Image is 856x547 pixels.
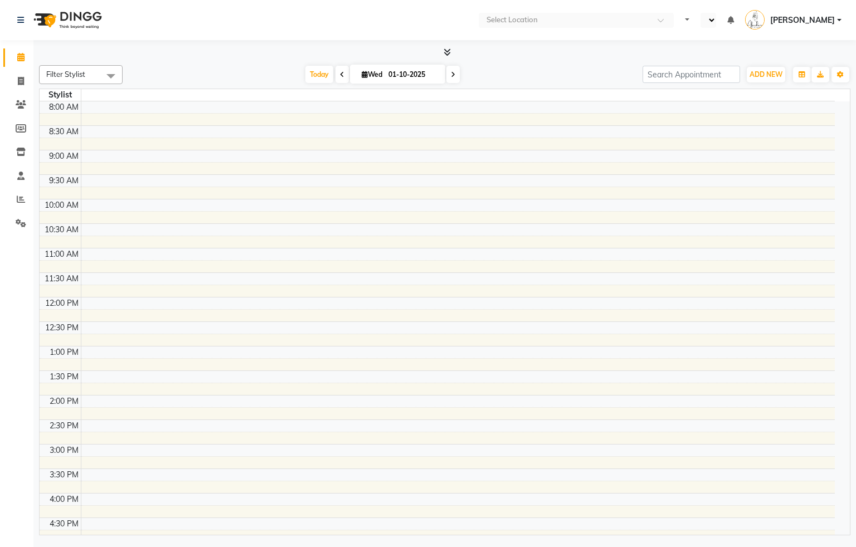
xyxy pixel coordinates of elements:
div: 3:30 PM [47,469,81,481]
div: 9:30 AM [47,175,81,187]
span: Wed [359,70,385,79]
div: 8:00 AM [47,101,81,113]
input: 2025-10-01 [385,66,441,83]
span: Today [305,66,333,83]
div: 4:00 PM [47,494,81,505]
div: 10:30 AM [42,224,81,236]
img: Jenny [745,10,765,30]
img: logo [28,4,105,36]
div: 12:00 PM [43,297,81,309]
div: 3:00 PM [47,445,81,456]
div: 12:30 PM [43,322,81,334]
div: 1:00 PM [47,346,81,358]
span: Filter Stylist [46,70,85,79]
span: [PERSON_NAME] [770,14,835,26]
div: Stylist [40,89,81,101]
div: 2:30 PM [47,420,81,432]
span: ADD NEW [750,70,782,79]
div: 11:00 AM [42,248,81,260]
div: 2:00 PM [47,395,81,407]
div: 8:30 AM [47,126,81,138]
div: 4:30 PM [47,518,81,530]
div: Select Location [487,14,538,26]
div: 9:00 AM [47,150,81,162]
div: 1:30 PM [47,371,81,383]
input: Search Appointment [643,66,740,83]
div: 11:30 AM [42,273,81,285]
button: ADD NEW [747,67,785,82]
div: 10:00 AM [42,199,81,211]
